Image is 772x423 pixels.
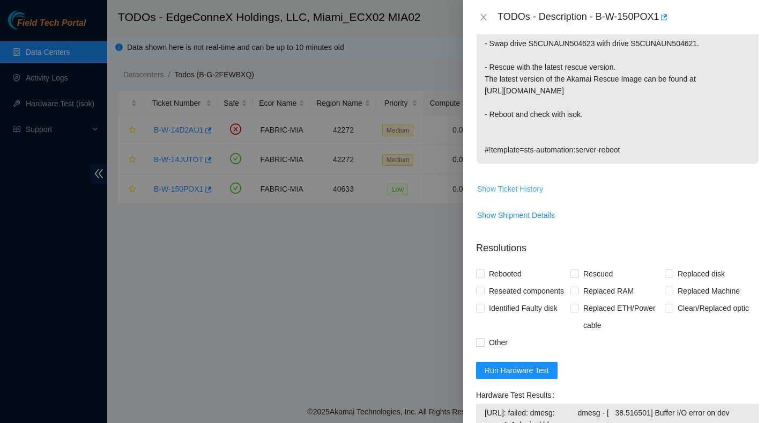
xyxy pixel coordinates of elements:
[476,386,559,404] label: Hardware Test Results
[477,180,544,198] button: Show Ticket History
[476,12,491,23] button: Close
[477,183,543,195] span: Show Ticket History
[579,265,617,282] span: Rescued
[476,232,759,256] p: Resolutions
[579,300,665,334] span: Replaced ETH/Power cable
[485,300,562,317] span: Identified Faulty disk
[485,282,568,300] span: Reseated components
[476,362,558,379] button: Run Hardware Test
[485,364,549,376] span: Run Hardware Test
[485,334,512,351] span: Other
[479,13,488,21] span: close
[673,300,753,317] span: Clean/Replaced optic
[673,265,729,282] span: Replaced disk
[477,209,555,221] span: Show Shipment Details
[477,207,555,224] button: Show Shipment Details
[485,265,526,282] span: Rebooted
[579,282,638,300] span: Replaced RAM
[673,282,744,300] span: Replaced Machine
[498,9,759,26] div: TODOs - Description - B-W-150POX1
